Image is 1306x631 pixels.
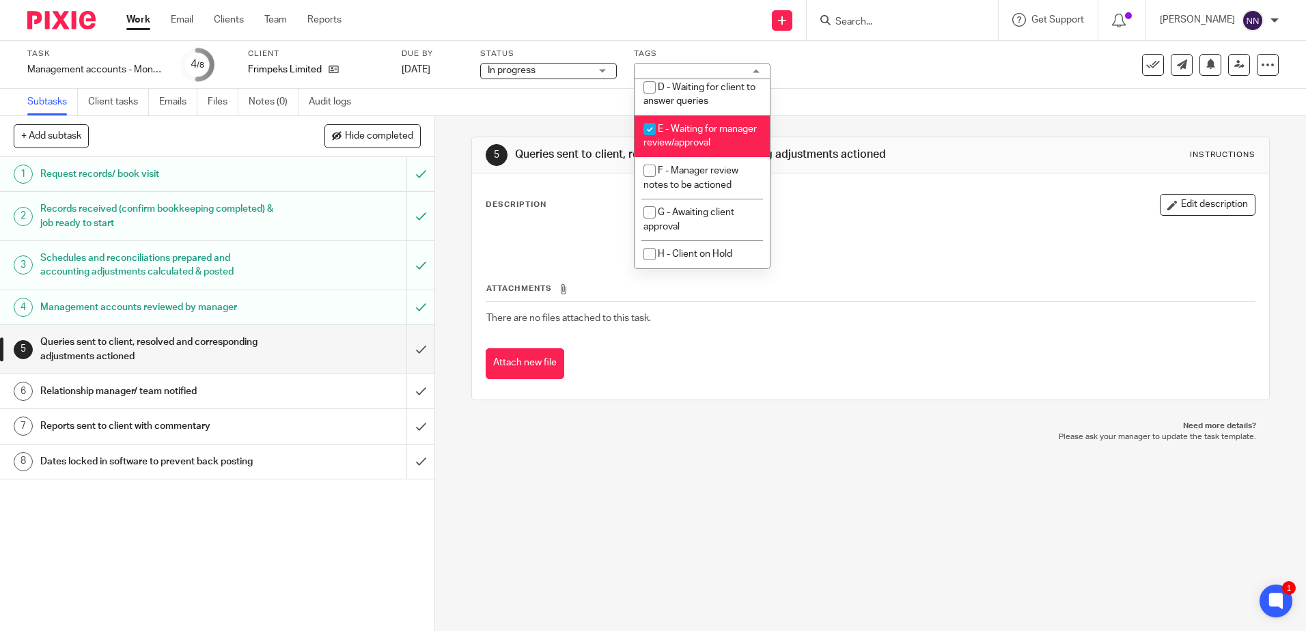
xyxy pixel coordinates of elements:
[40,381,275,402] h1: Relationship manager/ team notified
[171,13,193,27] a: Email
[27,48,164,59] label: Task
[486,199,546,210] p: Description
[40,248,275,283] h1: Schedules and reconciliations prepared and accounting adjustments calculated & posted
[402,48,463,59] label: Due by
[643,124,757,148] span: E - Waiting for manager review/approval
[40,416,275,436] h1: Reports sent to client with commentary
[309,89,361,115] a: Audit logs
[14,255,33,275] div: 3
[40,451,275,472] h1: Dates locked in software to prevent back posting
[480,48,617,59] label: Status
[643,83,755,107] span: D - Waiting for client to answer queries
[14,207,33,226] div: 2
[14,417,33,436] div: 7
[14,340,33,359] div: 5
[345,131,413,142] span: Hide completed
[14,124,89,148] button: + Add subtask
[402,65,430,74] span: [DATE]
[214,13,244,27] a: Clients
[208,89,238,115] a: Files
[307,13,342,27] a: Reports
[14,382,33,401] div: 6
[658,249,732,259] span: H - Client on Hold
[191,57,204,72] div: 4
[159,89,197,115] a: Emails
[126,13,150,27] a: Work
[643,166,738,190] span: F - Manager review notes to be actioned
[486,144,508,166] div: 5
[834,16,957,29] input: Search
[27,89,78,115] a: Subtasks
[40,164,275,184] h1: Request records/ book visit
[264,13,287,27] a: Team
[14,165,33,184] div: 1
[248,63,322,76] p: Frimpeks Limited
[485,432,1255,443] p: Please ask your manager to update the task template.
[643,208,734,232] span: G - Awaiting client approval
[40,297,275,318] h1: Management accounts reviewed by manager
[486,348,564,379] button: Attach new file
[40,199,275,234] h1: Records received (confirm bookkeeping completed) & job ready to start
[27,63,164,76] div: Management accounts - Monthly
[1282,581,1296,595] div: 1
[197,61,204,69] small: /8
[1242,10,1264,31] img: svg%3E
[634,48,770,59] label: Tags
[1190,150,1255,160] div: Instructions
[486,313,651,323] span: There are no files attached to this task.
[485,421,1255,432] p: Need more details?
[486,285,552,292] span: Attachments
[1160,13,1235,27] p: [PERSON_NAME]
[40,332,275,367] h1: Queries sent to client, resolved and corresponding adjustments actioned
[14,452,33,471] div: 8
[488,66,536,75] span: In progress
[1031,15,1084,25] span: Get Support
[14,298,33,317] div: 4
[324,124,421,148] button: Hide completed
[248,48,385,59] label: Client
[88,89,149,115] a: Client tasks
[27,11,96,29] img: Pixie
[1160,194,1255,216] button: Edit description
[249,89,298,115] a: Notes (0)
[515,148,900,162] h1: Queries sent to client, resolved and corresponding adjustments actioned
